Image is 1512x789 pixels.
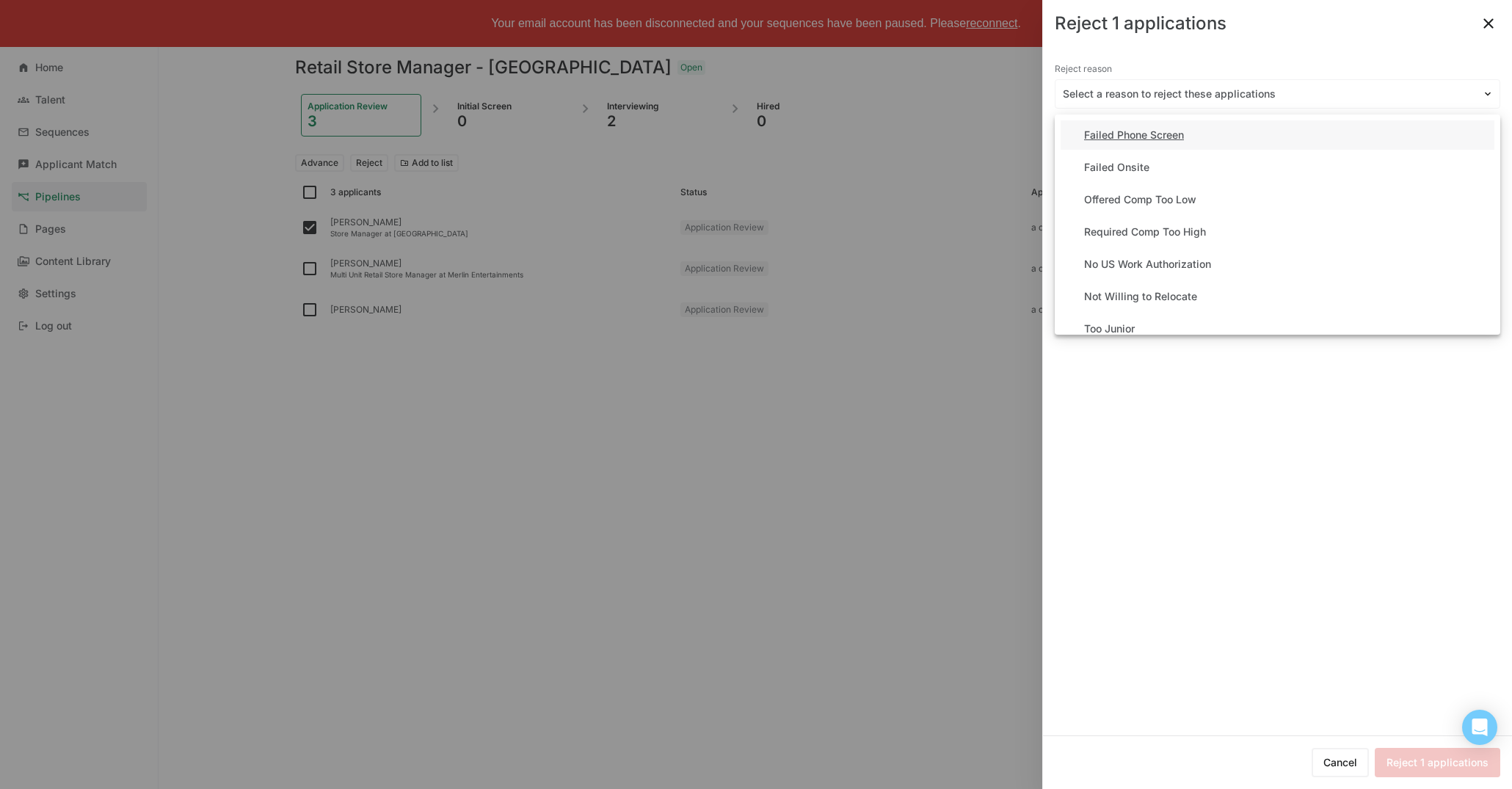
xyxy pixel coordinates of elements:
[1084,161,1149,174] div: Failed Onsite
[1084,226,1206,239] div: Required Comp Too High
[1055,59,1500,79] div: Reject reason
[1084,129,1184,142] div: Failed Phone Screen
[1084,258,1211,271] div: No US Work Authorization
[1462,710,1497,745] div: Open Intercom Messenger
[1084,323,1135,335] div: Too Junior
[1084,291,1197,303] div: Not Willing to Relocate
[1055,15,1226,32] div: Reject 1 applications
[1084,194,1196,206] div: Offered Comp Too Low
[1312,748,1369,777] button: Cancel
